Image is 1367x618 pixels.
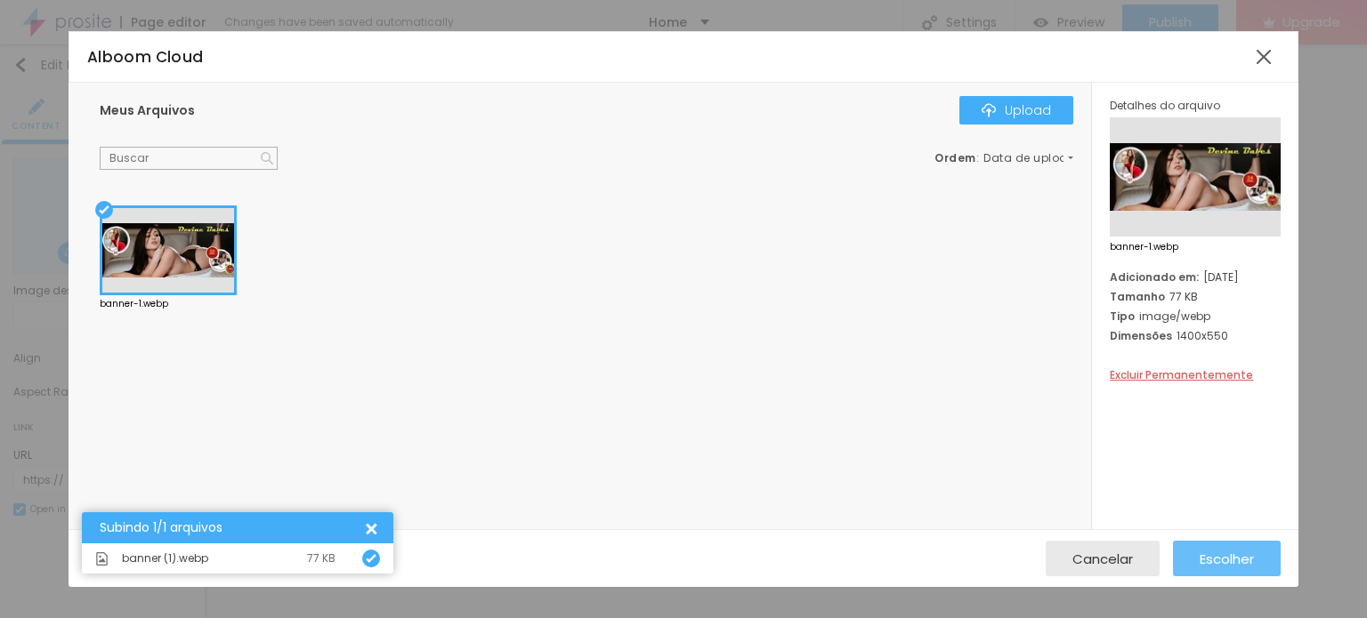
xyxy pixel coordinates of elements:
[1200,551,1254,566] span: Escolher
[1046,541,1160,576] button: Cancelar
[1173,541,1281,576] button: Escolher
[100,300,237,309] div: banner-1.webp
[1110,289,1281,304] div: 77 KB
[1110,289,1165,304] span: Tamanho
[934,153,1073,164] div: :
[1110,328,1172,343] span: Dimensões
[1110,309,1135,324] span: Tipo
[100,521,362,534] div: Subindo 1/1 arquivos
[1072,551,1133,566] span: Cancelar
[1110,98,1220,113] span: Detalhes do arquivo
[261,152,273,165] img: Icone
[95,552,109,566] img: Icone
[1110,269,1199,285] span: Adicionado em:
[983,153,1076,164] span: Data de upload
[1110,269,1281,285] div: [DATE]
[1110,367,1253,382] span: Excluir Permanentemente
[100,101,195,119] span: Meus Arquivos
[122,553,208,564] span: banner (1).webp
[1110,309,1281,324] div: image/webp
[934,150,976,165] span: Ordem
[366,553,376,564] img: Icone
[1110,243,1281,252] span: banner-1.webp
[307,553,336,564] div: 77 KB
[959,96,1073,124] button: IconeUpload
[982,103,996,117] img: Icone
[1110,328,1281,343] div: 1400x550
[87,46,204,68] span: Alboom Cloud
[982,103,1051,117] div: Upload
[100,147,278,170] input: Buscar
